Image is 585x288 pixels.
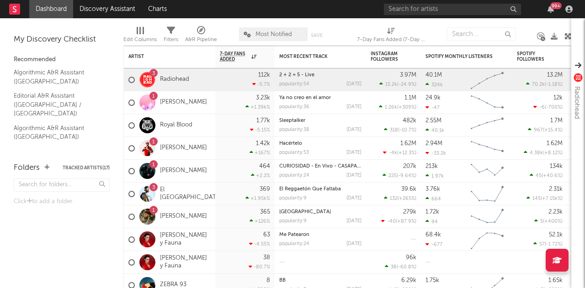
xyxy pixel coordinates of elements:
div: -677 [425,241,442,247]
div: 7-Day Fans Added (7-Day Fans Added) [357,23,425,49]
span: +400 % [544,219,561,224]
span: -9.64 % [398,173,415,178]
div: Edit Columns [123,23,157,49]
div: popularity: 24 [279,241,309,246]
div: [DATE] [346,196,362,201]
div: Spotify Followers [517,51,549,62]
a: [PERSON_NAME] y Fauna [160,232,211,247]
div: 482k [403,118,416,124]
span: -10.7 % [399,128,415,133]
div: El Reggaetón Que Faltaba [279,187,362,192]
a: Radiohead [160,76,189,84]
div: 1.72k [425,209,439,215]
div: [DATE] [346,105,362,110]
div: 3.23k [256,95,270,101]
svg: Chart title [467,160,508,183]
div: 40.1M [425,72,442,78]
div: popularity: 36 [279,105,309,110]
button: Tracked Artists(17) [63,166,110,170]
a: [PERSON_NAME] [160,99,207,106]
div: 365 [260,209,270,215]
a: El [GEOGRAPHIC_DATA] [160,186,222,202]
div: 52.1k [549,232,563,238]
div: Recommended [14,54,110,65]
div: Hacértelo [279,141,362,146]
div: ( ) [526,195,563,201]
span: +12.3 % [399,151,415,156]
div: Folders [14,162,40,173]
div: Ya no creo en el amor [279,95,362,100]
div: 213k [425,163,438,169]
div: ( ) [383,173,416,178]
a: CURIOSIDAD - En Vivo - CASAPARLANTE [279,164,376,169]
div: ( ) [385,264,416,270]
span: -1.72 % [546,242,561,247]
a: Me Patearon [279,232,309,237]
div: ( ) [530,173,563,178]
div: Filters [164,23,178,49]
div: -47 [425,105,440,110]
div: 1.65k [548,278,563,283]
div: [DATE] [346,219,362,224]
div: -5.15 % [250,127,270,133]
a: Royal Blood [160,121,192,129]
div: +1.95k % [245,195,270,201]
svg: Chart title [467,114,508,137]
div: 13.2M [547,72,563,78]
div: Instagram Followers [371,51,403,62]
div: 1.77k [256,118,270,124]
div: 96k [406,255,416,261]
div: -80.7 % [249,264,270,270]
div: 1.97k [425,173,444,179]
div: 324k [425,82,443,88]
div: 68.4k [425,232,441,238]
span: 318 [390,128,398,133]
div: popularity: 24 [279,173,309,178]
div: popularity: 53 [279,150,309,155]
div: 8 [266,278,270,283]
div: 2.23k [548,209,563,215]
div: 207k [403,163,416,169]
span: 57 [539,242,545,247]
div: 2.31k [549,186,563,192]
div: 63 [263,232,270,238]
span: -6 [539,105,545,110]
div: 94 [425,219,438,225]
div: 12k [553,95,563,101]
div: popularity: 9 [279,219,307,224]
span: 4.38k [530,151,543,156]
div: 39.6k [401,186,416,192]
input: Search for folders... [14,178,110,192]
span: -24.9 % [399,82,415,87]
a: [PERSON_NAME] [160,144,207,152]
div: 24.9k [425,95,441,101]
div: Edit Columns [123,34,157,45]
div: [DATE] [346,241,362,246]
div: [DATE] [346,127,362,132]
div: A&R Pipeline [185,23,217,49]
div: 6.29k [401,278,416,283]
div: ( ) [381,218,416,224]
span: -1.18 % [546,82,561,87]
div: ( ) [383,150,416,156]
div: ( ) [533,104,563,110]
div: -5.7 % [252,81,270,87]
div: 464 [259,163,270,169]
a: Algorithmic A&R Assistant ([GEOGRAPHIC_DATA]) [14,68,101,86]
svg: Chart title [467,91,508,114]
a: [PERSON_NAME] y Fauna [160,255,211,270]
span: 7-Day Fans Added [220,51,249,62]
div: [DATE] [346,82,362,87]
div: 2.94M [425,141,442,147]
svg: Chart title [467,205,508,228]
span: +265 % [399,196,415,201]
div: 1.42k [256,141,270,147]
span: 1.26k [385,105,397,110]
span: 70.2k [532,82,545,87]
div: Most Recent Track [279,54,348,59]
div: 3.76k [425,186,440,192]
div: popularity: 38 [279,127,309,132]
span: +7.15k % [542,196,561,201]
span: +87.9 % [397,219,415,224]
span: 145 [532,196,541,201]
